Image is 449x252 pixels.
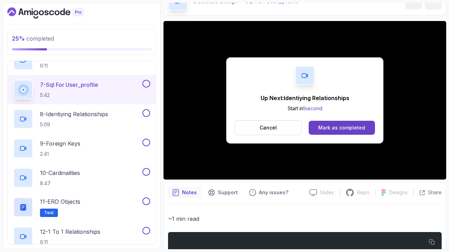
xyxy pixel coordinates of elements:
span: completed [12,35,54,42]
p: Share [428,189,442,196]
p: 5:42 [40,92,98,99]
p: 10 - Cardinalities [40,169,80,177]
p: Any issues? [259,189,288,196]
button: 9-Foreign Keys2:41 [13,139,150,158]
button: notes button [168,187,201,198]
span: 25 % [12,35,25,42]
p: 7 - Sql For User_profile [40,80,98,89]
p: Up Next: Identiying Relationships [261,94,349,102]
button: 12-1 To 1 Relationships6:11 [13,227,150,246]
p: 12 - 1 To 1 Relationships [40,227,100,236]
p: Cancel [260,124,277,131]
p: Designs [389,189,408,196]
a: Dashboard [7,7,100,19]
button: Feedback button [245,187,293,198]
div: Mark as completed [318,124,365,131]
p: Slides [320,189,334,196]
p: 6:11 [40,62,100,69]
span: 1 second [303,105,322,111]
iframe: 6 - SQL for user_profile [163,21,446,180]
button: 7-Sql For User_profile5:42 [13,80,150,99]
p: 8:47 [40,180,80,187]
button: Cancel [235,120,302,135]
button: 10-Cardinalities8:47 [13,168,150,188]
p: Support [218,189,238,196]
p: 8 - Identiying Relationships [40,110,108,118]
span: Text [44,210,54,216]
button: Share [413,189,442,196]
button: 8-Identiying Relationships5:09 [13,109,150,129]
p: 11 - ERD Objects [40,197,80,206]
p: 6:11 [40,239,100,246]
p: 9 - Foreign Keys [40,139,80,148]
p: Repo [357,189,370,196]
button: 11-ERD ObjectsText [13,197,150,217]
p: 2:41 [40,150,80,157]
p: Start in [261,105,349,112]
p: 5:09 [40,121,108,128]
p: Notes [182,189,197,196]
p: ~1 min read [168,214,442,224]
button: Support button [204,187,242,198]
button: Mark as completed [309,121,375,135]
